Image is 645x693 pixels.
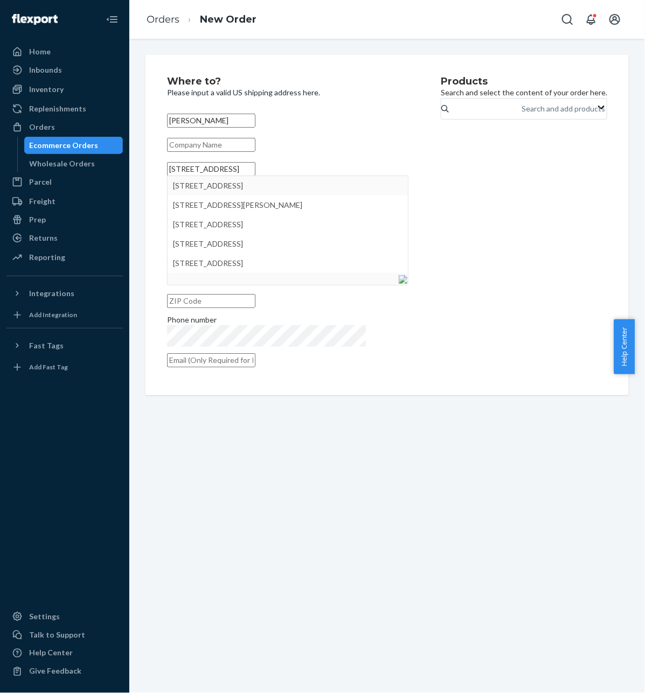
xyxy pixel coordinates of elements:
div: Inventory [29,84,64,95]
a: Orders [6,118,123,136]
div: [STREET_ADDRESS] [173,215,403,234]
a: Add Integration [6,306,123,324]
a: Orders [147,13,179,25]
a: Help Center [6,645,123,662]
div: [STREET_ADDRESS] [173,234,403,254]
button: Help Center [614,319,635,374]
div: Wholesale Orders [30,158,95,169]
div: Freight [29,196,56,207]
div: [STREET_ADDRESS] [173,254,403,273]
button: Open Search Box [557,9,578,30]
a: Inbounds [6,61,123,79]
input: Company Name [167,138,255,152]
div: Inbounds [29,65,62,75]
div: Orders [29,122,55,132]
button: Give Feedback [6,663,123,680]
a: Talk to Support [6,626,123,643]
button: Open account menu [604,9,626,30]
div: Talk to Support [29,629,85,640]
h2: Where to? [167,76,408,87]
a: Wholesale Orders [24,155,123,172]
div: Give Feedback [29,666,81,677]
p: Please input a valid US shipping address here. [167,87,408,98]
img: [object%20Module] [399,275,407,284]
a: Parcel [6,173,123,191]
div: Returns [29,233,58,243]
a: Replenishments [6,100,123,117]
div: Fast Tags [29,340,64,351]
a: Add Fast Tag [6,359,123,376]
div: Reporting [29,252,65,263]
div: Settings [29,611,60,622]
a: Freight [6,193,123,210]
a: New Order [200,13,256,25]
div: Parcel [29,177,52,187]
input: First & Last Name [167,114,255,128]
a: Inventory [6,81,123,98]
a: Returns [6,229,123,247]
input: Email (Only Required for International) [167,353,255,367]
a: Settings [6,608,123,625]
div: Prep [29,214,46,225]
h2: Products [441,76,607,87]
div: Home [29,46,51,57]
div: [STREET_ADDRESS][PERSON_NAME] [173,195,403,215]
div: Help Center [29,648,73,659]
div: Search and add products [522,103,606,114]
div: Ecommerce Orders [30,140,99,151]
input: [STREET_ADDRESS][STREET_ADDRESS][PERSON_NAME][STREET_ADDRESS][STREET_ADDRESS][STREET_ADDRESS] [167,162,255,176]
button: Integrations [6,285,123,302]
div: [STREET_ADDRESS] [173,176,403,195]
a: Prep [6,211,123,228]
div: Add Integration [29,310,77,319]
button: Fast Tags [6,337,123,354]
a: Home [6,43,123,60]
div: Integrations [29,288,74,299]
ol: breadcrumbs [138,4,265,36]
div: Replenishments [29,103,86,114]
p: Search and select the content of your order here. [441,87,607,98]
img: Flexport logo [12,14,58,25]
button: Close Navigation [101,9,123,30]
span: Phone number [167,315,217,324]
input: ZIP Code [167,294,255,308]
a: Ecommerce Orders [24,137,123,154]
a: Reporting [6,249,123,266]
button: Open notifications [580,9,602,30]
div: Add Fast Tag [29,362,68,372]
